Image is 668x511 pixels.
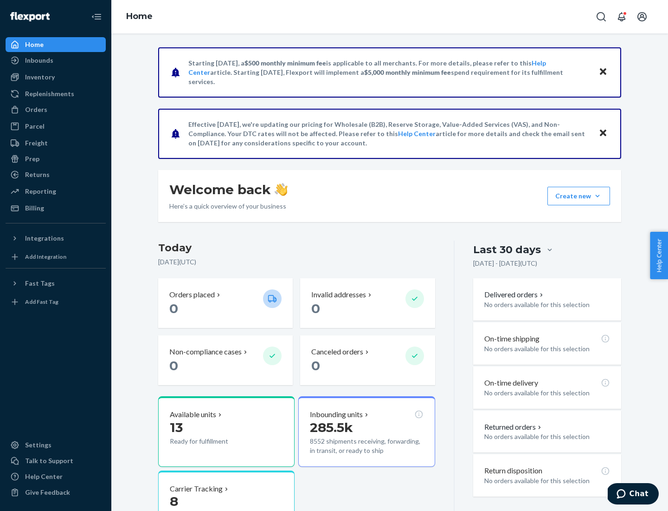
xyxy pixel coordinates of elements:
p: Available units [170,409,216,420]
span: 8 [170,493,178,509]
a: Inventory [6,70,106,85]
h3: Today [158,241,435,255]
a: Add Integration [6,249,106,264]
a: Inbounds [6,53,106,68]
a: Parcel [6,119,106,134]
button: Delivered orders [484,289,545,300]
p: [DATE] - [DATE] ( UTC ) [473,259,537,268]
button: Canceled orders 0 [300,335,435,385]
span: $5,000 monthly minimum fee [364,68,451,76]
div: Inventory [25,72,55,82]
div: Last 30 days [473,242,541,257]
p: No orders available for this selection [484,388,610,398]
div: Billing [25,203,44,213]
button: Invalid addresses 0 [300,278,435,328]
div: Talk to Support [25,456,73,465]
img: hand-wave emoji [275,183,288,196]
a: Reporting [6,184,106,199]
button: Non-compliance cases 0 [158,335,293,385]
div: Parcel [25,122,45,131]
button: Open account menu [633,7,651,26]
span: 0 [311,358,320,373]
a: Add Fast Tag [6,295,106,309]
p: No orders available for this selection [484,432,610,441]
button: Open Search Box [592,7,610,26]
div: Settings [25,440,51,450]
p: Canceled orders [311,347,363,357]
p: On-time delivery [484,378,538,388]
button: Help Center [650,232,668,279]
div: Give Feedback [25,488,70,497]
button: Fast Tags [6,276,106,291]
span: 0 [169,301,178,316]
p: Orders placed [169,289,215,300]
p: [DATE] ( UTC ) [158,257,435,267]
a: Replenishments [6,86,106,101]
p: Return disposition [484,465,542,476]
a: Help Center [6,469,106,484]
p: Non-compliance cases [169,347,242,357]
div: Add Integration [25,253,66,261]
a: Home [126,11,153,21]
div: Fast Tags [25,279,55,288]
button: Orders placed 0 [158,278,293,328]
p: No orders available for this selection [484,344,610,354]
h1: Welcome back [169,181,288,198]
div: Freight [25,138,48,148]
p: No orders available for this selection [484,300,610,309]
img: Flexport logo [10,12,50,21]
a: Settings [6,438,106,452]
p: Invalid addresses [311,289,366,300]
a: Home [6,37,106,52]
div: Replenishments [25,89,74,98]
a: Prep [6,151,106,166]
button: Talk to Support [6,453,106,468]
button: Close [597,127,609,140]
button: Integrations [6,231,106,246]
button: Close [597,66,609,79]
p: Effective [DATE], we're updating our pricing for Wholesale (B2B), Reserve Storage, Value-Added Se... [188,120,590,148]
a: Billing [6,201,106,216]
a: Returns [6,167,106,182]
div: Reporting [25,187,56,196]
button: Returned orders [484,422,543,432]
p: Starting [DATE], a is applicable to all merchants. For more details, please refer to this article... [188,59,590,86]
span: 285.5k [310,419,353,435]
div: Prep [25,154,39,164]
button: Open notifications [612,7,631,26]
div: Add Fast Tag [25,298,58,306]
p: Ready for fulfillment [170,437,256,446]
a: Freight [6,136,106,151]
p: Carrier Tracking [170,484,223,494]
p: 8552 shipments receiving, forwarding, in transit, or ready to ship [310,437,423,455]
button: Available units13Ready for fulfillment [158,396,295,467]
button: Inbounding units285.5k8552 shipments receiving, forwarding, in transit, or ready to ship [298,396,435,467]
div: Inbounds [25,56,53,65]
div: Returns [25,170,50,179]
p: On-time shipping [484,334,540,344]
button: Close Navigation [87,7,106,26]
p: No orders available for this selection [484,476,610,485]
a: Orders [6,102,106,117]
div: Home [25,40,44,49]
div: Help Center [25,472,63,481]
span: 0 [169,358,178,373]
iframe: Opens a widget where you can chat to one of our agents [608,483,659,506]
p: Here’s a quick overview of your business [169,202,288,211]
ol: breadcrumbs [119,3,160,30]
button: Give Feedback [6,485,106,500]
a: Help Center [398,130,436,138]
span: 0 [311,301,320,316]
div: Integrations [25,234,64,243]
p: Inbounding units [310,409,363,420]
div: Orders [25,105,47,114]
button: Create new [547,187,610,205]
span: 13 [170,419,183,435]
span: $500 monthly minimum fee [244,59,326,67]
